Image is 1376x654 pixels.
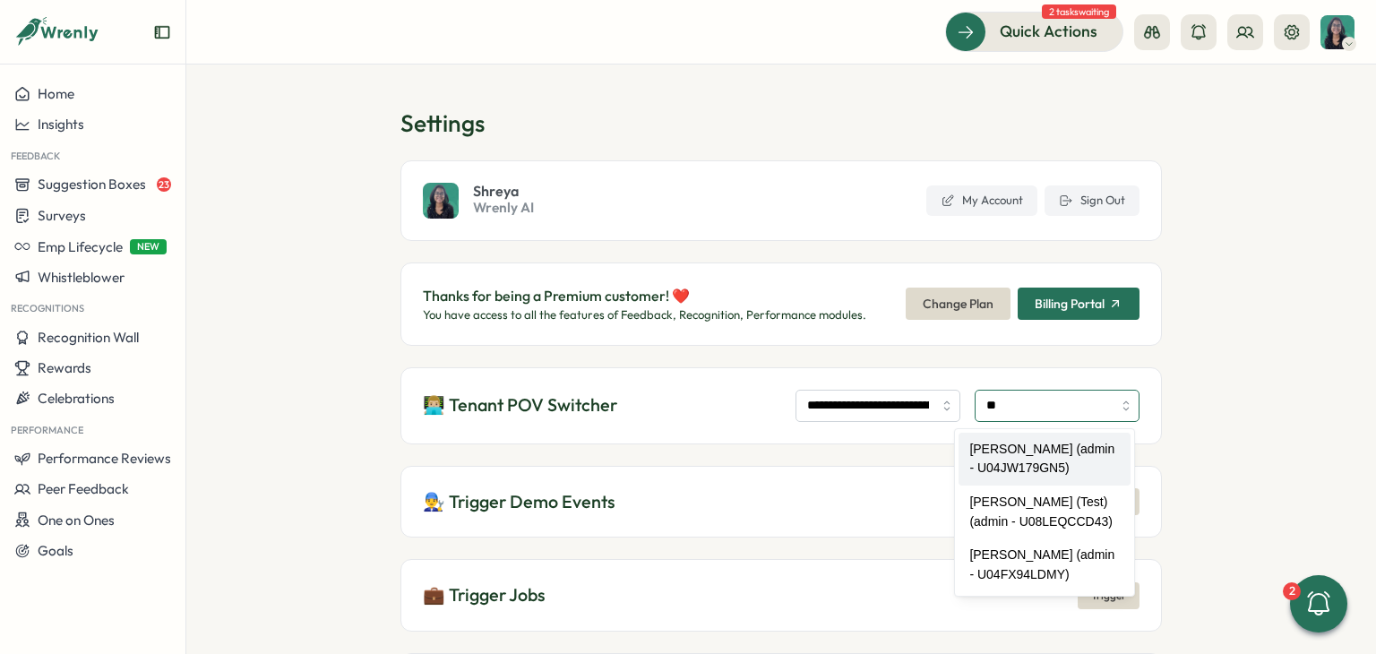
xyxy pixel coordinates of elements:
[38,116,84,133] span: Insights
[959,433,1131,486] div: [PERSON_NAME] (admin - U04JW179GN5)
[1042,4,1116,19] span: 2 tasks waiting
[423,285,866,307] p: Thanks for being a Premium customer! ❤️
[923,288,993,319] span: Change Plan
[38,390,115,407] span: Celebrations
[423,307,866,323] p: You have access to all the features of Feedback, Recognition, Performance modules.
[38,329,139,346] span: Recognition Wall
[38,207,86,224] span: Surveys
[945,12,1123,51] button: Quick Actions
[473,184,534,198] span: Shreya
[38,238,123,255] span: Emp Lifecycle
[1045,185,1139,216] button: Sign Out
[1000,20,1097,43] span: Quick Actions
[423,488,615,516] p: 👨‍🔧 Trigger Demo Events
[1283,582,1301,600] div: 2
[130,239,167,254] span: NEW
[906,288,1010,320] button: Change Plan
[38,480,129,497] span: Peer Feedback
[423,581,546,609] p: 💼 Trigger Jobs
[38,269,125,286] span: Whistleblower
[473,198,534,218] span: Wrenly AI
[38,85,74,102] span: Home
[38,542,73,559] span: Goals
[959,486,1131,538] div: [PERSON_NAME] (Test) (admin - U08LEQCCD43)
[157,177,171,192] span: 23
[1080,193,1125,209] span: Sign Out
[38,512,115,529] span: One on Ones
[926,185,1037,216] a: My Account
[1290,575,1347,632] button: 2
[38,450,171,467] span: Performance Reviews
[1320,15,1354,49] img: Shreya
[959,538,1131,591] div: [PERSON_NAME] (admin - U04FX94LDMY)
[1018,288,1139,320] button: Billing Portal
[423,392,617,419] p: 👨🏼‍💻 Tenant POV Switcher
[38,359,91,376] span: Rewards
[400,108,1162,139] h1: Settings
[962,193,1023,209] span: My Account
[423,183,459,219] img: Shreya
[38,176,146,193] span: Suggestion Boxes
[153,23,171,41] button: Expand sidebar
[1035,297,1105,310] span: Billing Portal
